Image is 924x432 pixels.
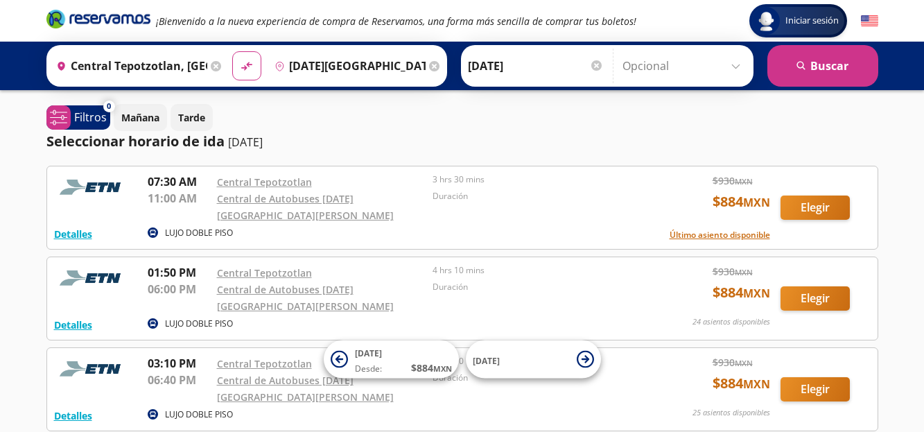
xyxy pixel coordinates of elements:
a: Central Tepotzotlan [217,175,312,189]
a: Central de Autobuses [DATE][GEOGRAPHIC_DATA][PERSON_NAME] [217,283,394,313]
em: ¡Bienvenido a la nueva experiencia de compra de Reservamos, una forma más sencilla de comprar tus... [156,15,636,28]
p: LUJO DOBLE PISO [165,408,233,421]
p: Filtros [74,109,107,126]
small: MXN [735,176,753,187]
p: 24 asientos disponibles [692,316,770,328]
button: [DATE] [466,340,601,379]
p: 25 asientos disponibles [692,407,770,419]
p: 06:00 PM [148,281,210,297]
button: Elegir [781,286,850,311]
button: Detalles [54,318,92,332]
button: Elegir [781,196,850,220]
span: $ 884 [411,361,452,375]
button: English [861,12,878,30]
span: [DATE] [473,354,500,366]
span: 0 [107,101,111,112]
span: $ 930 [713,355,753,370]
a: Central Tepotzotlan [217,357,312,370]
p: Duración [433,190,642,202]
span: Desde: [355,363,382,375]
p: 4 hrs 10 mins [433,264,642,277]
span: $ 884 [713,373,770,394]
p: 03:10 PM [148,355,210,372]
span: Iniciar sesión [780,14,844,28]
input: Buscar Origen [51,49,207,83]
small: MXN [433,363,452,374]
span: $ 930 [713,264,753,279]
small: MXN [743,286,770,301]
button: Último asiento disponible [670,229,770,241]
a: Brand Logo [46,8,150,33]
small: MXN [743,195,770,210]
p: 11:00 AM [148,190,210,207]
button: Detalles [54,408,92,423]
p: 01:50 PM [148,264,210,281]
p: LUJO DOBLE PISO [165,227,233,239]
small: MXN [743,377,770,392]
button: Mañana [114,104,167,131]
img: RESERVAMOS [54,264,130,292]
button: Tarde [171,104,213,131]
i: Brand Logo [46,8,150,29]
button: Buscar [767,45,878,87]
p: 07:30 AM [148,173,210,190]
small: MXN [735,358,753,368]
p: 06:40 PM [148,372,210,388]
span: [DATE] [355,347,382,359]
p: Mañana [121,110,159,125]
span: $ 884 [713,191,770,212]
p: LUJO DOBLE PISO [165,318,233,330]
a: Central Tepotzotlan [217,266,312,279]
a: Central de Autobuses [DATE][GEOGRAPHIC_DATA][PERSON_NAME] [217,374,394,404]
p: Tarde [178,110,205,125]
input: Opcional [622,49,747,83]
small: MXN [735,267,753,277]
button: [DATE]Desde:$884MXN [324,340,459,379]
img: RESERVAMOS [54,173,130,201]
button: Detalles [54,227,92,241]
a: Central de Autobuses [DATE][GEOGRAPHIC_DATA][PERSON_NAME] [217,192,394,222]
p: Seleccionar horario de ida [46,131,225,152]
span: $ 884 [713,282,770,303]
img: RESERVAMOS [54,355,130,383]
p: [DATE] [228,134,263,150]
p: Duración [433,281,642,293]
p: 3 hrs 30 mins [433,173,642,186]
button: Elegir [781,377,850,401]
span: $ 930 [713,173,753,188]
button: 0Filtros [46,105,110,130]
input: Elegir Fecha [468,49,604,83]
input: Buscar Destino [269,49,426,83]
